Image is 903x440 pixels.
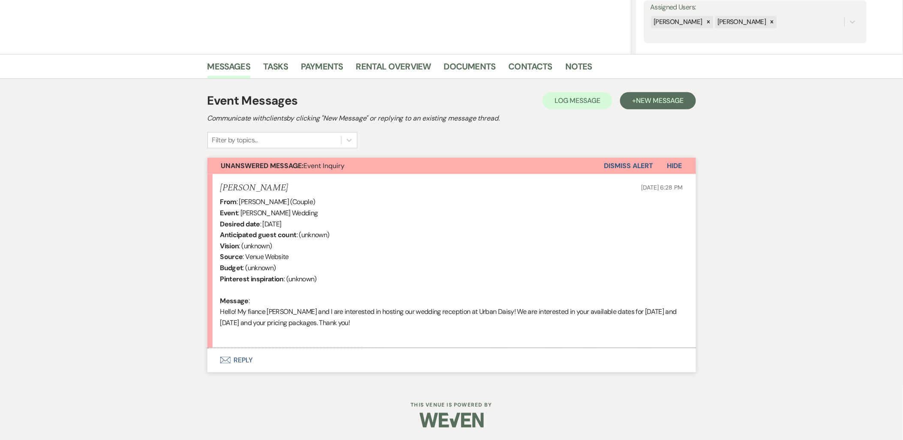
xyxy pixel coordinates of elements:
[207,348,696,372] button: Reply
[604,158,654,174] button: Dismiss Alert
[715,16,768,28] div: [PERSON_NAME]
[207,92,298,110] h1: Event Messages
[220,252,243,261] b: Source
[641,184,683,191] span: [DATE] 6:28 PM
[263,60,288,78] a: Tasks
[220,196,683,339] div: : [PERSON_NAME] (Couple) : [PERSON_NAME] Wedding : [DATE] : (unknown) : (unknown) : Venue Website...
[651,16,704,28] div: [PERSON_NAME]
[667,161,682,170] span: Hide
[207,60,251,78] a: Messages
[444,60,496,78] a: Documents
[212,135,258,145] div: Filter by topics...
[221,161,304,170] strong: Unanswered Message:
[220,220,260,229] b: Desired date
[220,274,284,283] b: Pinterest inspiration
[220,263,243,272] b: Budget
[220,208,238,217] b: Event
[301,60,343,78] a: Payments
[420,405,484,435] img: Weven Logo
[620,92,696,109] button: +New Message
[220,183,288,193] h5: [PERSON_NAME]
[220,296,249,305] b: Message
[220,241,239,250] b: Vision
[207,113,696,124] h2: Communicate with clients by clicking "New Message" or replying to an existing message thread.
[654,158,696,174] button: Hide
[636,96,684,105] span: New Message
[651,1,861,14] label: Assigned Users:
[221,161,345,170] span: Event Inquiry
[356,60,431,78] a: Rental Overview
[565,60,592,78] a: Notes
[555,96,600,105] span: Log Message
[509,60,553,78] a: Contacts
[543,92,612,109] button: Log Message
[207,158,604,174] button: Unanswered Message:Event Inquiry
[220,230,297,239] b: Anticipated guest count
[220,197,237,206] b: From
